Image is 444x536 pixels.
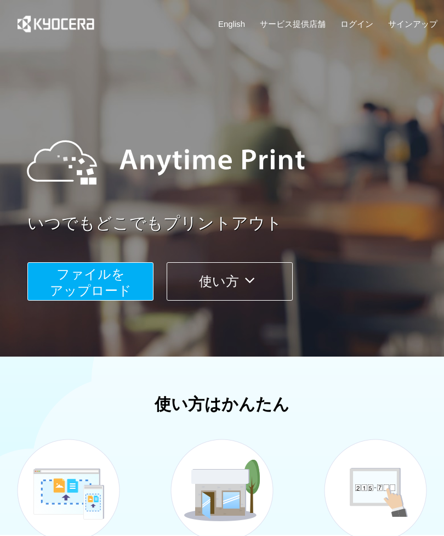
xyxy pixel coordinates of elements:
[167,262,293,301] button: 使い方
[27,262,153,301] button: ファイルを​​アップロード
[388,18,437,30] a: サインアップ
[50,267,132,298] span: ファイルを ​​アップロード
[340,18,373,30] a: ログイン
[27,212,444,235] a: いつでもどこでもプリントアウト
[260,18,326,30] a: サービス提供店舗
[218,18,245,30] a: English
